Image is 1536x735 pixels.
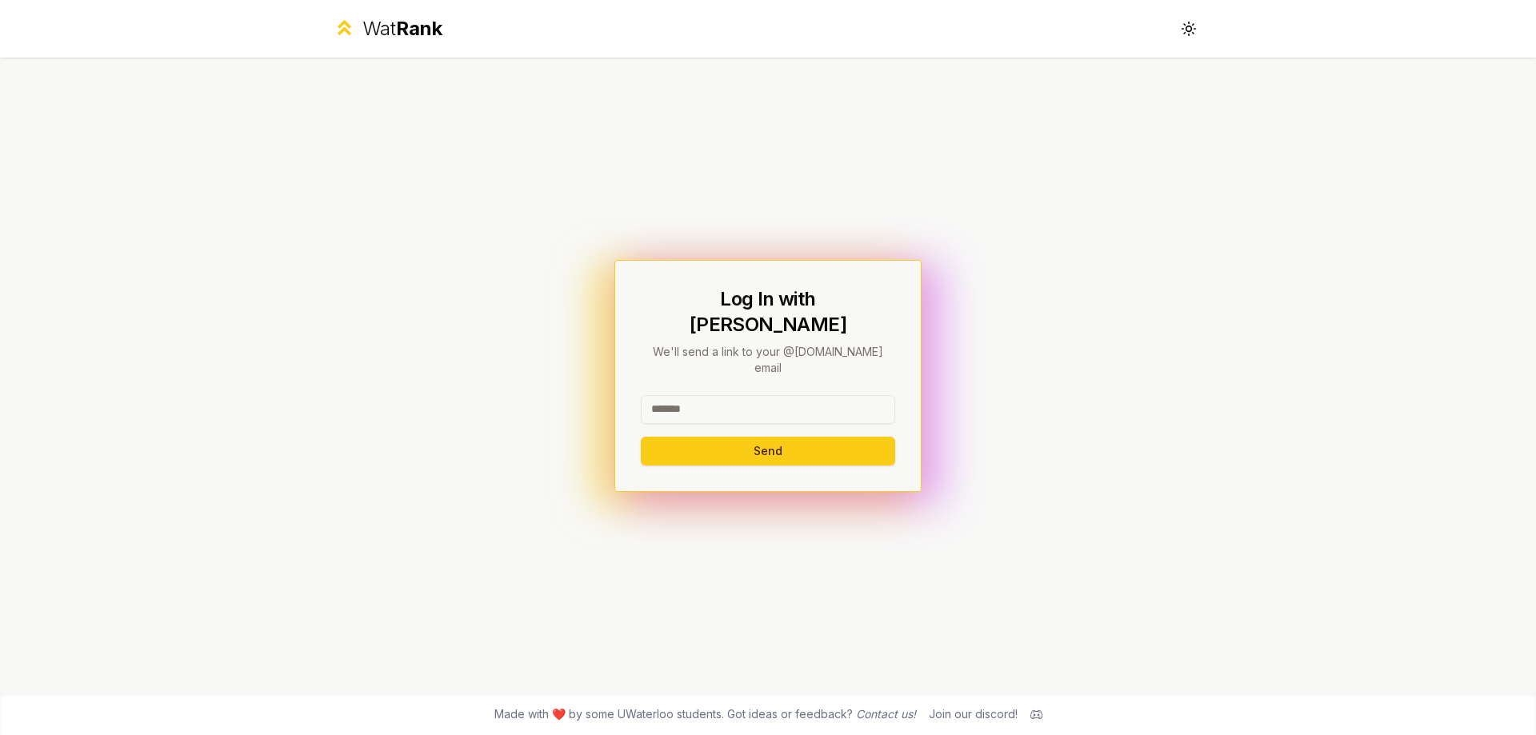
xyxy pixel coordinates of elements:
[333,16,442,42] a: WatRank
[494,706,916,722] span: Made with ❤️ by some UWaterloo students. Got ideas or feedback?
[641,344,895,376] p: We'll send a link to your @[DOMAIN_NAME] email
[641,437,895,465] button: Send
[856,707,916,721] a: Contact us!
[641,286,895,338] h1: Log In with [PERSON_NAME]
[362,16,442,42] div: Wat
[929,706,1018,722] div: Join our discord!
[396,17,442,40] span: Rank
